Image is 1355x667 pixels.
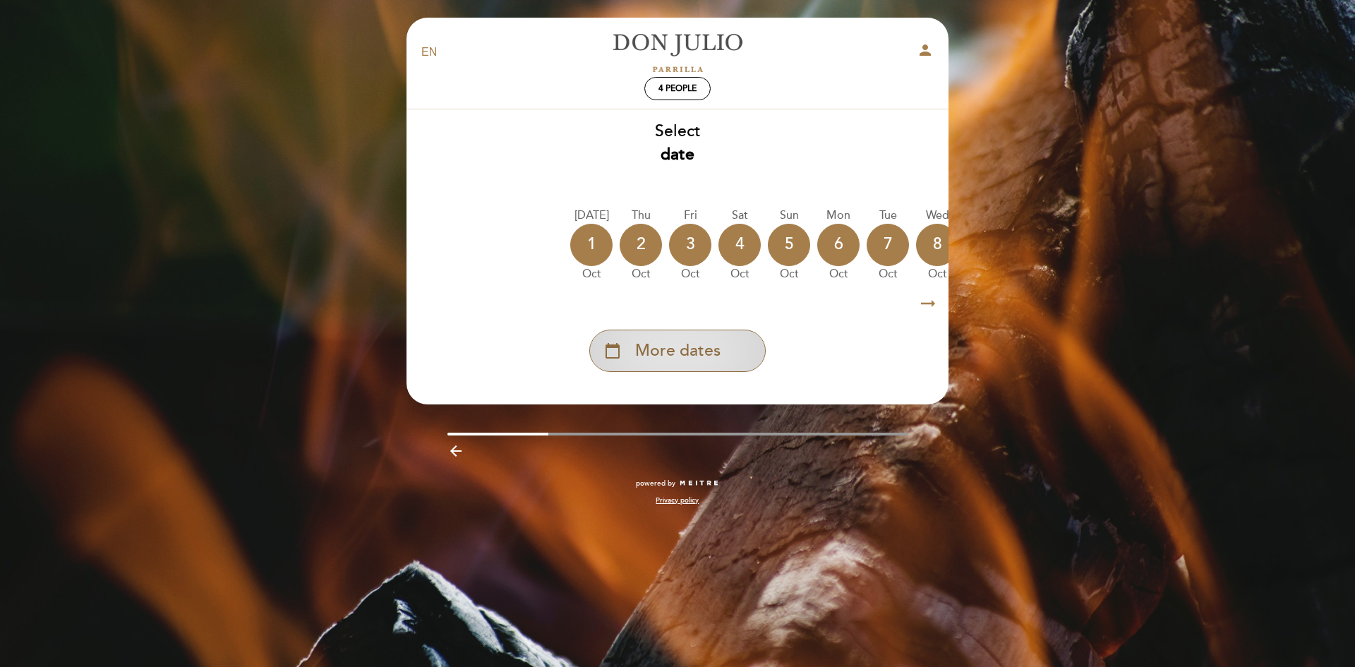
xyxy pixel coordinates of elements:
[589,33,766,72] a: [PERSON_NAME]
[718,208,761,224] div: Sat
[718,224,761,266] div: 4
[718,266,761,282] div: Oct
[867,224,909,266] div: 7
[669,224,711,266] div: 3
[620,266,662,282] div: Oct
[817,208,860,224] div: Mon
[768,208,810,224] div: Sun
[867,266,909,282] div: Oct
[656,495,699,505] a: Privacy policy
[658,83,697,94] span: 4 people
[570,224,613,266] div: 1
[669,266,711,282] div: Oct
[768,266,810,282] div: Oct
[604,339,621,363] i: calendar_today
[636,479,719,488] a: powered by
[917,289,939,319] i: arrow_right_alt
[679,480,719,487] img: MEITRE
[917,42,934,59] i: person
[570,208,613,224] div: [DATE]
[817,266,860,282] div: Oct
[817,224,860,266] div: 6
[406,120,949,167] div: Select
[620,208,662,224] div: Thu
[916,208,958,224] div: Wed
[661,145,694,164] b: date
[636,479,675,488] span: powered by
[768,224,810,266] div: 5
[916,224,958,266] div: 8
[620,224,662,266] div: 2
[917,42,934,64] button: person
[447,443,464,459] i: arrow_backward
[916,266,958,282] div: Oct
[570,266,613,282] div: Oct
[867,208,909,224] div: Tue
[669,208,711,224] div: Fri
[635,339,721,363] span: More dates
